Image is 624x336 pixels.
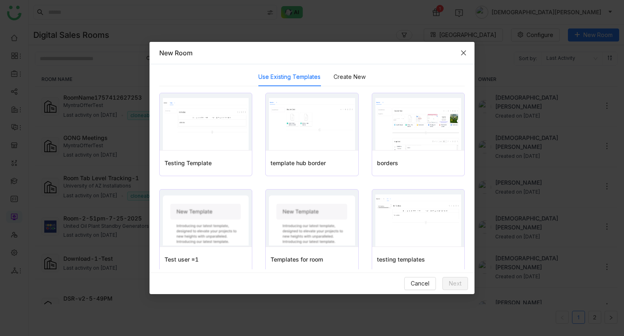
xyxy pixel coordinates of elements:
img: Play [375,194,461,247]
button: Use Existing Templates [258,72,321,81]
div: Testing Template [165,159,247,168]
button: Next [442,277,468,290]
button: Cancel [404,277,436,290]
img: Play [163,194,249,247]
img: Play [269,194,355,247]
div: borders [377,159,459,168]
img: Play [269,98,355,150]
img: Play [163,98,249,150]
button: Create New [334,72,366,81]
div: testing templates [377,255,459,264]
div: New Room [159,48,465,57]
div: Test user =1 [165,255,247,264]
div: template hub border [271,159,353,168]
span: Cancel [411,279,429,288]
button: Close [453,42,474,64]
div: Templates for room [271,255,353,264]
img: Play [375,98,461,150]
